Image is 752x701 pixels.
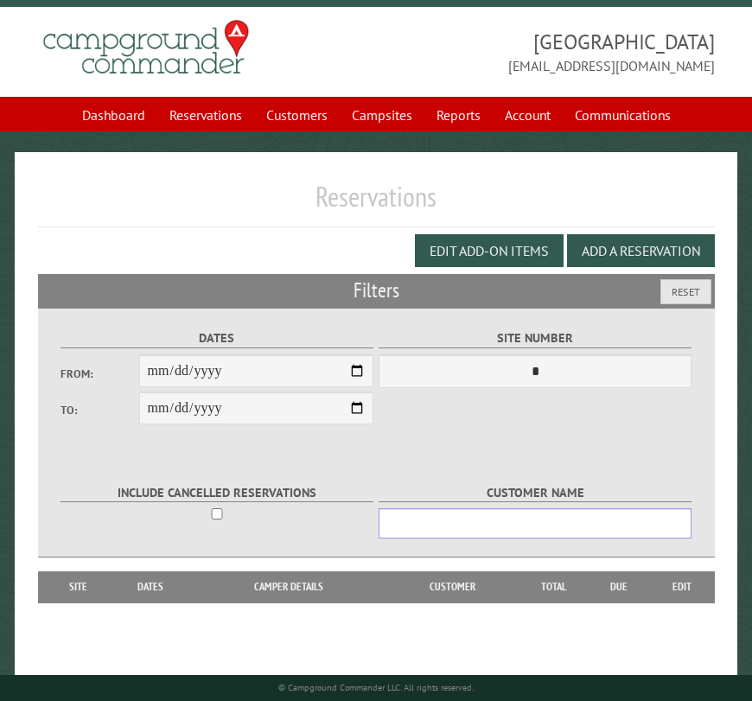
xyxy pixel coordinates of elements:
[61,483,373,503] label: Include Cancelled Reservations
[159,99,252,131] a: Reservations
[376,28,715,76] span: [GEOGRAPHIC_DATA] [EMAIL_ADDRESS][DOMAIN_NAME]
[61,366,138,382] label: From:
[278,682,474,693] small: © Campground Commander LLC. All rights reserved.
[256,99,338,131] a: Customers
[426,99,491,131] a: Reports
[61,402,138,418] label: To:
[567,234,715,267] button: Add a Reservation
[519,571,588,602] th: Total
[379,483,691,503] label: Customer Name
[72,99,156,131] a: Dashboard
[47,571,110,602] th: Site
[588,571,648,602] th: Due
[192,571,385,602] th: Camper Details
[38,14,254,81] img: Campground Commander
[564,99,681,131] a: Communications
[61,328,373,348] label: Dates
[38,180,715,227] h1: Reservations
[110,571,193,602] th: Dates
[379,328,691,348] label: Site Number
[386,571,519,602] th: Customer
[649,571,715,602] th: Edit
[38,274,715,307] h2: Filters
[341,99,423,131] a: Campsites
[494,99,561,131] a: Account
[660,279,711,304] button: Reset
[415,234,564,267] button: Edit Add-on Items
